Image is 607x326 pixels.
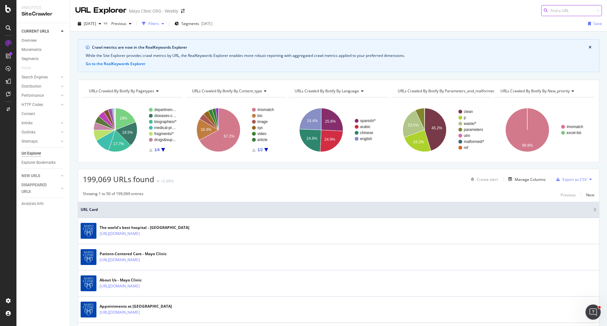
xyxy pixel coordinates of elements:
[81,249,96,265] img: main image
[21,74,48,81] div: Search Engines
[500,88,570,94] span: URLs Crawled By Botify By new_priority
[21,159,56,166] div: Explorer Bookmarks
[113,142,124,146] text: 17.7%
[21,138,59,145] a: Sitemaps
[463,121,476,126] text: waste/*
[21,56,65,62] a: Segments
[100,283,140,289] a: [URL][DOMAIN_NAME]
[83,102,182,157] svg: A chart.
[154,126,176,130] text: medical-pr…
[201,21,212,26] div: [DATE]
[21,138,38,145] div: Sitemaps
[154,148,160,152] text: 1/4
[21,129,35,136] div: Outlinks
[360,125,371,129] text: arabic
[161,178,174,184] div: +2.48%
[392,102,492,157] svg: A chart.
[81,275,96,291] img: main image
[21,111,65,117] a: Content
[593,21,602,26] div: Save
[324,137,335,142] text: 24.9%
[181,21,199,26] span: Segments
[541,5,602,16] input: Find a URL
[21,120,59,126] a: Inlinks
[567,131,581,135] text: excel-list
[257,114,262,118] text: bio
[109,19,134,29] button: Previous
[21,200,44,207] div: Analysis Info
[86,53,592,58] div: While the Site Explorer provides crawl metrics by URL, the RealKeywords Explorer enables more rob...
[154,114,176,118] text: diseases-c…
[78,39,599,72] div: info banner
[200,127,211,132] text: 16.3%
[148,21,159,26] div: Filters
[464,127,483,132] text: parameters
[21,28,59,35] a: CURRENT URLS
[100,257,140,263] a: [URL][DOMAIN_NAME]
[464,133,470,138] text: utm
[567,125,583,129] text: #nomatch
[154,120,176,124] text: biographies/*
[587,43,593,52] button: close banner
[100,304,172,309] div: Appointments at [GEOGRAPHIC_DATA]
[408,123,419,127] text: 23.5%
[464,145,469,150] text: ref
[586,304,601,320] iframe: Intercom live chat
[257,132,267,136] text: video
[506,175,546,183] button: Manage Columns
[494,102,594,157] svg: A chart.
[21,83,41,90] div: Distribution
[21,10,65,18] div: SiteCrawler
[139,19,167,29] button: Filters
[307,119,318,123] text: 24.4%
[84,21,96,26] span: 2025 Oct. 8th
[154,138,176,142] text: drugs&sup…
[586,19,602,29] button: Save
[464,139,484,144] text: malformed/*
[100,277,167,283] div: About Us - Mayo Clinic
[464,109,473,114] text: clean
[192,88,262,94] span: URLs Crawled By Botify By content_type
[21,46,41,53] div: Movements
[21,74,59,81] a: Search Engines
[21,56,39,62] div: Segments
[396,86,513,96] h4: URLs Crawled By Botify By parameters_and_malformed_urls
[360,137,372,141] text: english
[522,143,533,148] text: 99.9%
[83,191,144,199] div: Showing 1 to 50 of 199,069 entries
[21,150,41,157] div: Url Explorer
[586,192,594,198] div: Next
[81,302,96,317] img: main image
[191,86,280,96] h4: URLs Crawled By Botify By content_type
[100,225,189,231] div: The world's best hospital - [GEOGRAPHIC_DATA]
[75,19,104,29] button: [DATE]
[21,5,65,10] div: Analytics
[172,19,215,29] button: Segments[DATE]
[21,65,31,71] div: Visits
[100,251,167,257] div: Patient-Centered Care - Mayo Clinic
[120,116,127,120] text: 19%
[257,148,263,152] text: 1/2
[224,134,234,138] text: 67.2%
[21,120,33,126] div: Inlinks
[21,159,65,166] a: Explorer Bookmarks
[257,120,268,124] text: image
[561,192,576,198] div: Previous
[307,136,317,141] text: 24.9%
[109,21,126,26] span: Previous
[21,182,53,195] div: DISAPPEARED URLS
[21,65,37,71] a: Visits
[186,102,285,157] svg: A chart.
[499,86,589,96] h4: URLs Crawled By Botify By new_priority
[21,173,59,179] a: NEW URLS
[21,173,40,179] div: NEW URLS
[21,129,59,136] a: Outlinks
[21,28,49,35] div: CURRENT URLS
[100,231,140,237] a: [URL][DOMAIN_NAME]
[464,115,466,120] text: p
[75,5,126,16] div: URL Explorer
[21,83,59,90] a: Distribution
